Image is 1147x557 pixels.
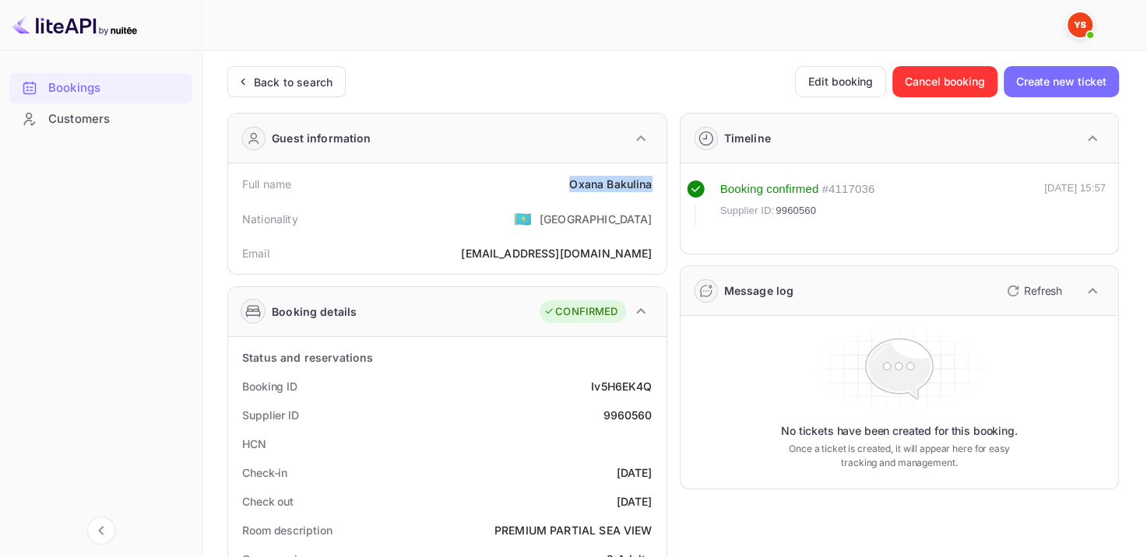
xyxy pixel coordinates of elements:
div: Check-in [242,464,287,481]
div: [EMAIL_ADDRESS][DOMAIN_NAME] [461,245,652,261]
div: Bookings [48,79,185,97]
img: Yandex Support [1068,12,1092,37]
div: Customers [9,104,192,135]
div: [GEOGRAPHIC_DATA] [540,211,653,227]
button: Collapse navigation [87,517,115,545]
div: Timeline [724,130,771,146]
button: Edit booking [795,66,886,97]
div: Nationality [242,211,298,227]
div: Check out [242,493,294,510]
div: CONFIRMED [544,304,617,320]
p: Once a ticket is created, it will appear here for easy tracking and management. [782,442,1016,470]
div: Bookings [9,73,192,103]
div: Email [242,245,269,261]
span: United States [514,205,532,233]
a: Customers [9,104,192,133]
div: 9960560 [603,407,652,423]
div: Booking ID [242,378,297,394]
div: Supplier ID [242,407,299,423]
div: Status and reservations [242,349,373,366]
button: Refresh [997,278,1068,303]
div: HCN [242,436,266,452]
div: [DATE] [617,493,653,510]
p: Refresh [1024,282,1062,299]
div: Customers [48,110,185,128]
div: # 4117036 [822,180,874,198]
button: Create new ticket [1004,66,1119,97]
div: Booking confirmed [720,180,819,198]
a: Bookings [9,73,192,102]
div: Guest information [272,130,371,146]
div: Oxana Bakulina [569,176,652,192]
div: Iv5H6EK4Q [591,378,652,394]
div: [DATE] 15:57 [1044,180,1106,226]
div: PREMIUM PARTIAL SEA VIEW [494,522,653,538]
p: No tickets have been created for this booking. [781,423,1018,439]
div: Booking details [272,303,357,320]
span: 9960560 [776,203,816,219]
div: Room description [242,522,332,538]
img: LiteAPI logo [12,12,137,37]
div: [DATE] [617,464,653,481]
div: Full name [242,176,291,192]
div: Back to search [254,74,332,90]
button: Cancel booking [892,66,997,97]
div: Message log [724,282,794,299]
span: Supplier ID: [720,203,775,219]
